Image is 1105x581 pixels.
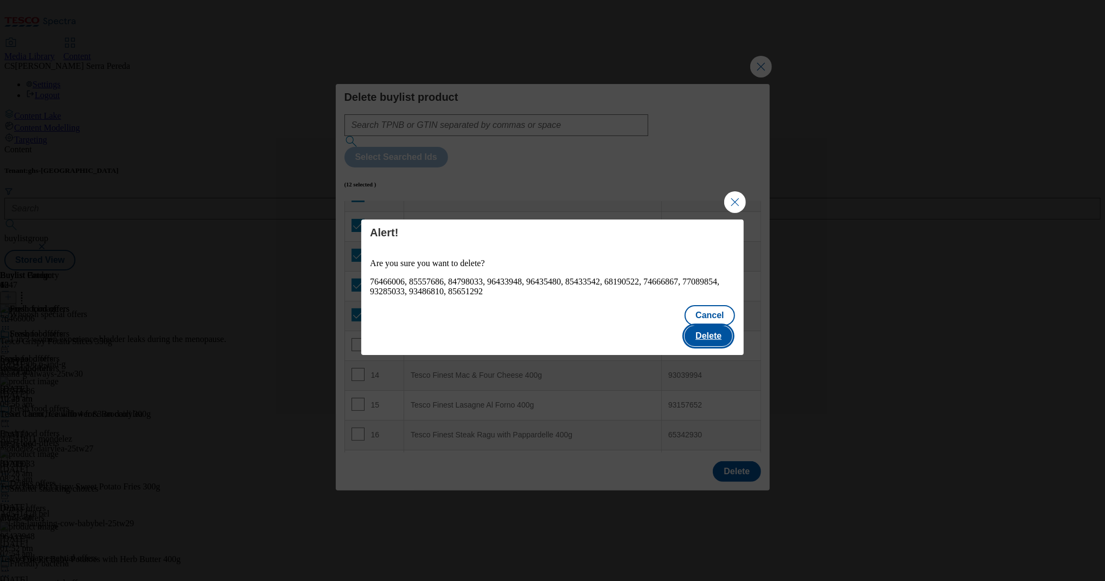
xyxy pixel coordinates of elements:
div: 76466006, 85557686, 84798033, 96433948, 96435480, 85433542, 68190522, 74666867, 77089854, 9328503... [370,277,735,296]
p: Are you sure you want to delete? [370,259,735,268]
button: Delete [685,326,732,346]
div: Modal [361,220,744,355]
button: Close Modal [724,191,746,213]
h4: Alert! [370,226,735,239]
button: Cancel [685,305,734,326]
